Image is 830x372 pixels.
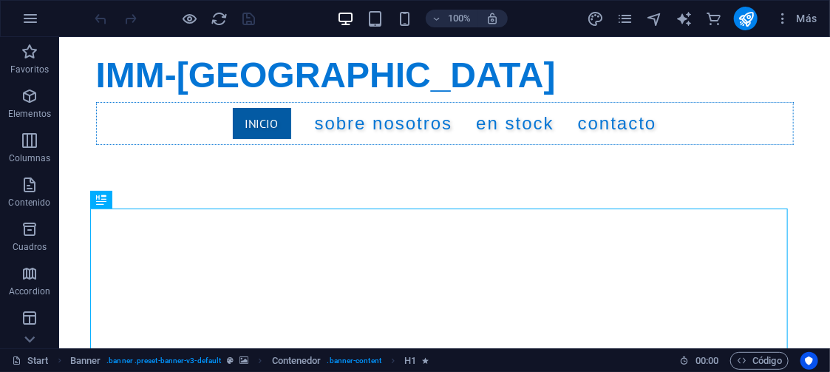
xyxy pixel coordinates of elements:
[12,352,49,370] a: Haz clic para cancelar la selección y doble clic para abrir páginas
[422,356,429,365] i: El elemento contiene una animación
[8,108,51,120] p: Elementos
[211,10,228,27] button: reload
[775,11,817,26] span: Más
[680,352,719,370] h6: Tiempo de la sesión
[705,10,722,27] i: Comercio
[738,10,755,27] i: Publicar
[676,10,693,27] i: AI Writer
[800,352,818,370] button: Usercentrics
[8,197,50,209] p: Contenido
[327,352,381,370] span: . banner-content
[227,356,234,365] i: Este elemento es un preajuste personalizable
[646,10,663,27] i: Navegador
[10,64,49,75] p: Favoritos
[9,285,50,297] p: Accordion
[704,10,722,27] button: commerce
[486,12,500,25] i: Al redimensionar, ajustar el nivel de zoom automáticamente para ajustarse al dispositivo elegido.
[616,10,633,27] button: pages
[16,330,44,342] p: Tablas
[211,10,228,27] i: Volver a cargar página
[695,352,718,370] span: 00 00
[106,352,221,370] span: . banner .preset-banner-v3-default
[9,152,51,164] p: Columnas
[426,10,478,27] button: 100%
[734,7,758,30] button: publish
[616,10,633,27] i: Páginas (Ctrl+Alt+S)
[737,352,782,370] span: Código
[706,355,708,366] span: :
[70,352,429,370] nav: breadcrumb
[181,10,199,27] button: Haz clic para salir del modo de previsualización y seguir editando
[13,241,47,253] p: Cuadros
[239,356,248,365] i: Este elemento contiene un fondo
[587,10,604,27] i: Diseño (Ctrl+Alt+Y)
[404,352,416,370] span: Haz clic para seleccionar y doble clic para editar
[586,10,604,27] button: design
[730,352,789,370] button: Código
[675,10,693,27] button: text_generator
[70,352,101,370] span: Haz clic para seleccionar y doble clic para editar
[272,352,322,370] span: Haz clic para seleccionar y doble clic para editar
[769,7,823,30] button: Más
[645,10,663,27] button: navigator
[448,10,472,27] h6: 100%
